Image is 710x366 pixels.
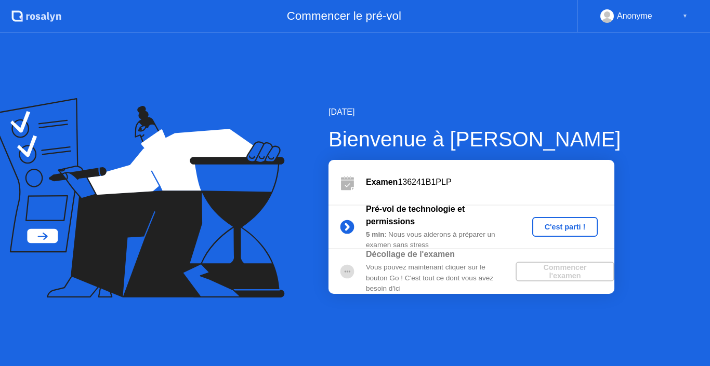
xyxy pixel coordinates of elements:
[366,250,455,259] b: Décollage de l'examen
[366,229,516,251] div: : Nous vous aiderons à préparer un examen sans stress
[328,106,621,118] div: [DATE]
[366,205,465,226] b: Pré-vol de technologie et permissions
[617,9,652,23] div: Anonyme
[366,262,516,294] div: Vous pouvez maintenant cliquer sur le bouton Go ! C'est tout ce dont vous avez besoin d'ici
[516,262,614,281] button: Commencer l'examen
[366,231,385,238] b: 5 min
[682,9,688,23] div: ▼
[536,223,594,231] div: C'est parti !
[328,124,621,155] div: Bienvenue à [PERSON_NAME]
[366,178,398,186] b: Examen
[532,217,598,237] button: C'est parti !
[366,176,614,188] div: 136241B1PLP
[520,263,610,280] div: Commencer l'examen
